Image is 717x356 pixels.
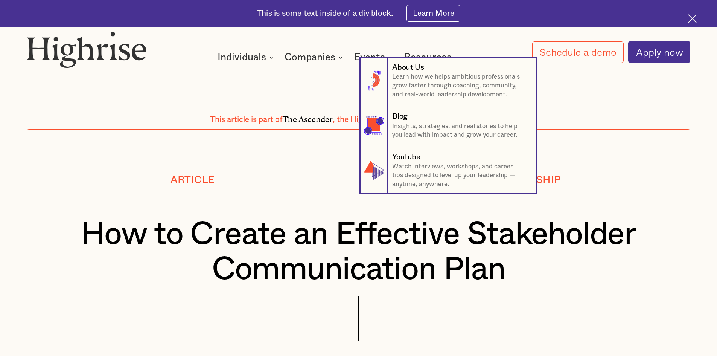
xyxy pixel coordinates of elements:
div: Individuals [218,53,266,62]
div: Companies [285,53,335,62]
div: Resources [404,53,452,62]
div: This is some text inside of a div block. [257,8,393,19]
img: Highrise logo [27,31,146,67]
a: YoutubeWatch interviews, workshops, and career tips designed to level up your leadership — anytim... [361,148,536,193]
p: Insights, strategies, and real stories to help you lead with impact and grow your career. [392,122,527,140]
div: Youtube [392,152,420,162]
div: Companies [285,53,345,62]
a: BlogInsights, strategies, and real stories to help you lead with impact and grow your career. [361,103,536,148]
img: Cross icon [688,14,697,23]
a: About UsLearn how we helps ambitious professionals grow faster through coaching, community, and r... [361,58,536,103]
p: Watch interviews, workshops, and career tips designed to level up your leadership — anytime, anyw... [392,162,527,189]
h1: How to Create an Effective Stakeholder Communication Plan [55,217,663,287]
p: Learn how we helps ambitious professionals grow faster through coaching, community, and real-worl... [392,73,527,99]
div: Individuals [218,53,276,62]
div: Events [354,53,385,62]
div: Resources [404,53,461,62]
div: About Us [392,62,424,73]
a: Learn More [406,5,460,22]
div: Blog [392,111,407,122]
a: Apply now [628,41,690,63]
div: Events [354,53,395,62]
a: Schedule a demo [532,41,624,63]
